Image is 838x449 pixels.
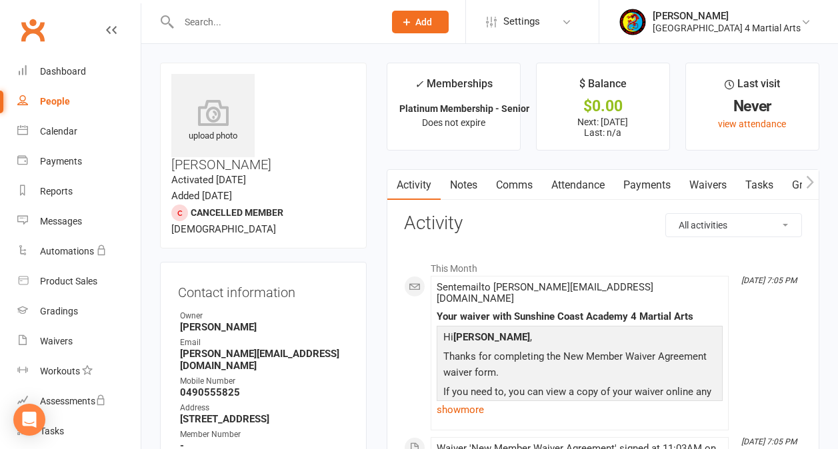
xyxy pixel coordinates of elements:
[404,254,802,276] li: This Month
[392,11,449,33] button: Add
[17,416,141,446] a: Tasks
[180,402,349,414] div: Address
[440,384,719,419] p: If you need to, you can view a copy of your waiver online any time using the link below:
[17,386,141,416] a: Assessments
[13,404,45,436] div: Open Intercom Messenger
[653,22,801,34] div: [GEOGRAPHIC_DATA] 4 Martial Arts
[741,437,797,446] i: [DATE] 7:05 PM
[440,348,719,384] p: Thanks for completing the New Member Waiver Agreement waiver form.
[680,170,736,201] a: Waivers
[17,266,141,296] a: Product Sales
[422,117,485,128] span: Does not expire
[437,281,653,304] span: Sent email to [PERSON_NAME][EMAIL_ADDRESS][DOMAIN_NAME]
[437,311,723,322] div: Your waiver with Sunshine Coast Academy 4 Martial Arts
[171,223,276,235] span: [DEMOGRAPHIC_DATA]
[40,306,78,316] div: Gradings
[191,207,283,218] span: Cancelled member
[698,99,807,113] div: Never
[40,366,80,376] div: Workouts
[736,170,783,201] a: Tasks
[718,119,786,129] a: view attendance
[171,190,232,202] time: Added [DATE]
[387,170,441,201] a: Activity
[40,276,97,286] div: Product Sales
[171,74,355,172] h3: [PERSON_NAME]
[175,13,375,31] input: Search...
[619,9,646,35] img: thumb_image1683609340.png
[180,310,349,322] div: Owner
[40,426,64,436] div: Tasks
[487,170,542,201] a: Comms
[17,356,141,386] a: Workouts
[17,147,141,177] a: Payments
[399,103,529,114] strong: Platinum Membership - Senior
[17,236,141,266] a: Automations
[40,126,77,137] div: Calendar
[16,13,49,47] a: Clubworx
[171,174,246,186] time: Activated [DATE]
[17,87,141,117] a: People
[440,329,719,348] p: Hi ,
[17,177,141,207] a: Reports
[180,336,349,349] div: Email
[549,99,657,113] div: $0.00
[579,75,627,99] div: $ Balance
[415,78,423,91] i: ✓
[171,99,255,143] div: upload photo
[415,17,432,27] span: Add
[40,336,73,346] div: Waivers
[725,75,780,99] div: Last visit
[17,296,141,326] a: Gradings
[503,7,540,37] span: Settings
[40,186,73,197] div: Reports
[614,170,680,201] a: Payments
[653,10,801,22] div: [PERSON_NAME]
[415,75,493,100] div: Memberships
[180,375,349,388] div: Mobile Number
[40,216,82,226] div: Messages
[40,246,94,256] div: Automations
[549,117,657,138] p: Next: [DATE] Last: n/a
[17,326,141,356] a: Waivers
[17,117,141,147] a: Calendar
[40,66,86,77] div: Dashboard
[180,321,349,333] strong: [PERSON_NAME]
[437,400,723,419] a: show more
[40,96,70,107] div: People
[453,331,530,343] strong: [PERSON_NAME]
[542,170,614,201] a: Attendance
[178,280,349,300] h3: Contact information
[180,413,349,425] strong: [STREET_ADDRESS]
[40,396,106,406] div: Assessments
[441,170,487,201] a: Notes
[17,207,141,236] a: Messages
[180,386,349,398] strong: 0490555825
[404,213,802,234] h3: Activity
[40,156,82,167] div: Payments
[741,276,797,285] i: [DATE] 7:05 PM
[180,428,349,441] div: Member Number
[180,348,349,372] strong: [PERSON_NAME][EMAIL_ADDRESS][DOMAIN_NAME]
[17,57,141,87] a: Dashboard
